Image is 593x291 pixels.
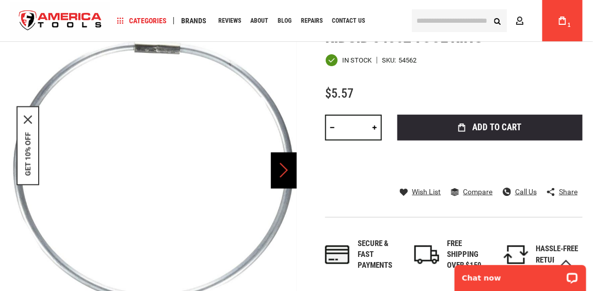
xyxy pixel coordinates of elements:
[250,18,268,24] span: About
[296,14,327,28] a: Repairs
[214,14,246,28] a: Reviews
[536,243,583,266] div: HASSLE-FREE RETURNS
[273,14,296,28] a: Blog
[451,187,493,196] a: Compare
[325,86,354,101] span: $5.57
[332,18,365,24] span: Contact Us
[325,54,372,67] div: Availability
[24,132,32,176] button: GET 10% OFF
[177,14,211,28] a: Brands
[472,123,521,132] span: Add to Cart
[414,246,439,264] img: shipping
[412,188,441,195] span: Wish List
[463,188,493,195] span: Compare
[358,238,404,271] div: Secure & fast payments
[10,2,110,40] a: store logo
[515,188,537,195] span: Call Us
[397,115,583,141] button: Add to Cart
[181,17,206,24] span: Brands
[24,115,32,124] button: Close
[395,144,585,174] iframe: Secure express checkout frame
[327,14,370,28] a: Contact Us
[398,57,416,64] div: 54562
[400,187,441,196] a: Wish List
[325,246,350,264] img: payments
[503,187,537,196] a: Call Us
[504,246,528,264] img: returns
[117,17,167,24] span: Categories
[24,115,32,124] svg: close icon
[448,258,593,291] iframe: LiveChat chat widget
[342,57,372,64] span: In stock
[278,18,292,24] span: Blog
[382,57,398,64] strong: SKU
[301,18,323,24] span: Repairs
[10,2,110,40] img: America Tools
[568,22,571,28] span: 1
[447,238,493,271] div: FREE SHIPPING OVER $150
[218,18,241,24] span: Reviews
[488,11,507,30] button: Search
[559,188,578,195] span: Share
[246,14,273,28] a: About
[113,14,171,28] a: Categories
